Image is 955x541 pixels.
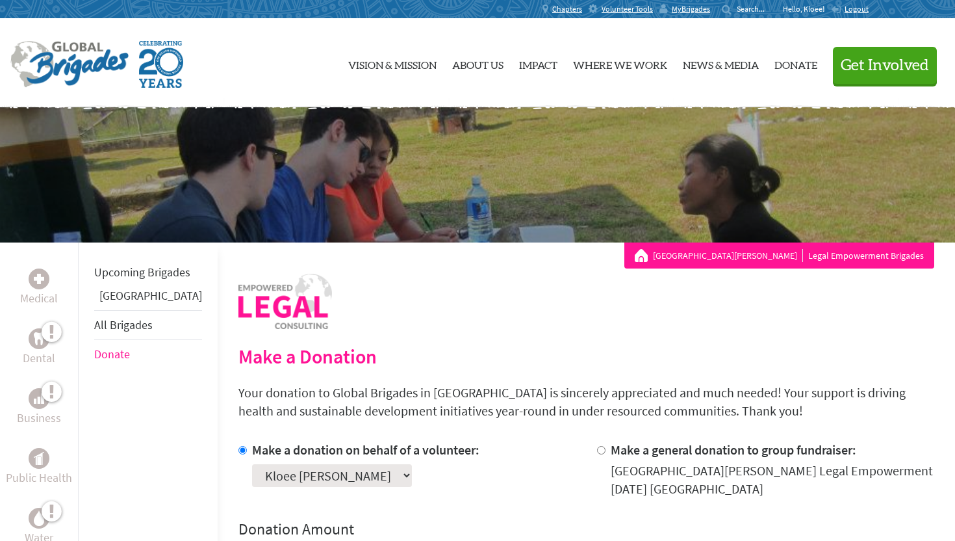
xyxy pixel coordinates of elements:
[94,310,202,340] li: All Brigades
[6,448,72,487] a: Public HealthPublic Health
[29,328,49,349] div: Dental
[17,409,61,427] p: Business
[23,349,55,367] p: Dental
[94,317,153,332] a: All Brigades
[635,249,924,262] div: Legal Empowerment Brigades
[519,29,557,97] a: Impact
[238,345,934,368] h2: Make a Donation
[573,29,667,97] a: Where We Work
[653,249,803,262] a: [GEOGRAPHIC_DATA][PERSON_NAME]
[29,508,49,529] div: Water
[99,288,202,303] a: [GEOGRAPHIC_DATA]
[94,258,202,287] li: Upcoming Brigades
[774,29,817,97] a: Donate
[833,47,937,84] button: Get Involved
[238,274,332,329] img: logo-human-rights.png
[94,287,202,310] li: Greece
[831,4,869,14] a: Logout
[238,519,934,540] h4: Donation Amount
[94,265,190,280] a: Upcoming Brigades
[23,328,55,367] a: DentalDental
[452,29,503,97] a: About Us
[252,442,479,458] label: Make a donation on behalf of a volunteer:
[238,384,934,420] p: Your donation to Global Brigades in [GEOGRAPHIC_DATA] is sincerely appreciated and much needed! Y...
[783,4,831,14] p: Hello, Kloee!
[683,29,759,97] a: News & Media
[10,41,129,88] img: Global Brigades Logo
[34,274,44,284] img: Medical
[737,4,774,14] input: Search...
[34,452,44,465] img: Public Health
[602,4,653,14] span: Volunteer Tools
[611,462,935,498] div: [GEOGRAPHIC_DATA][PERSON_NAME] Legal Empowerment [DATE] [GEOGRAPHIC_DATA]
[94,347,130,362] a: Donate
[20,269,58,308] a: MedicalMedical
[17,388,61,427] a: BusinessBusiness
[34,510,44,525] img: Water
[29,448,49,469] div: Public Health
[6,469,72,487] p: Public Health
[34,332,44,345] img: Dental
[611,442,856,458] label: Make a general donation to group fundraiser:
[20,289,58,308] p: Medical
[29,269,49,289] div: Medical
[348,29,437,97] a: Vision & Mission
[552,4,582,14] span: Chapters
[841,58,929,73] span: Get Involved
[94,340,202,369] li: Donate
[34,393,44,404] img: Business
[845,4,869,14] span: Logout
[29,388,49,409] div: Business
[139,41,183,88] img: Global Brigades Celebrating 20 Years
[672,4,710,14] span: MyBrigades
